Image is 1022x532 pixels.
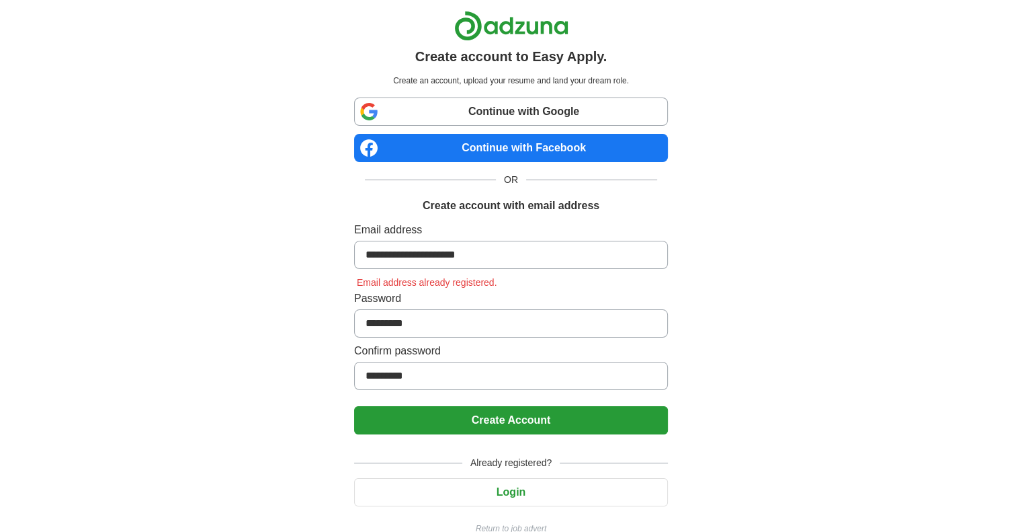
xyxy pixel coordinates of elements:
[357,75,665,87] p: Create an account, upload your resume and land your dream role.
[423,198,599,214] h1: Create account with email address
[354,406,668,434] button: Create Account
[354,343,668,359] label: Confirm password
[354,277,500,288] span: Email address already registered.
[354,478,668,506] button: Login
[354,98,668,126] a: Continue with Google
[354,291,668,307] label: Password
[462,456,560,470] span: Already registered?
[354,486,668,498] a: Login
[454,11,568,41] img: Adzuna logo
[415,46,607,67] h1: Create account to Easy Apply.
[354,134,668,162] a: Continue with Facebook
[496,173,526,187] span: OR
[354,222,668,238] label: Email address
